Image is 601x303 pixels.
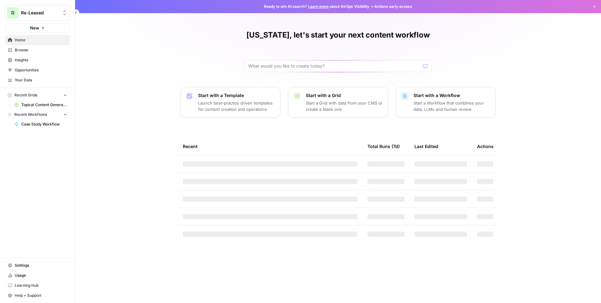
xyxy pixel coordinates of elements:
button: Help + Support [5,290,70,300]
span: New [30,25,39,31]
h1: [US_STATE], let's start your next content workflow [246,30,429,40]
a: Usage [5,270,70,280]
a: Insights [5,55,70,65]
a: Learn more [308,4,329,9]
p: Start with a Grid [306,92,383,99]
a: Topical Content Generation Grid [12,100,70,110]
p: Start a Workflow that combines your data, LLMs and human review [414,100,491,112]
p: Start a Grid with data from your CMS or create a blank one [306,100,383,112]
button: Start with a TemplateLaunch best-practice driven templates for content creation and operations [180,87,280,118]
span: Case Study Workflow [21,121,67,127]
button: Recent Workflows [5,110,70,119]
div: Last Edited [414,138,438,155]
button: Recent Grids [5,90,70,100]
button: Start with a WorkflowStart a Workflow that combines your data, LLMs and human review [396,87,496,118]
span: Learning Hub [15,283,67,288]
span: Ready to win AI search? about AirOps Visibility [264,4,369,9]
a: Your Data [5,75,70,85]
span: R [11,9,14,17]
a: Case Study Workflow [12,119,70,129]
button: Workspace: Re-Leased [5,5,70,21]
span: Your Data [15,77,67,83]
input: What would you like to create today? [248,63,420,69]
span: Topical Content Generation Grid [21,102,67,108]
span: Settings [15,263,67,268]
p: Launch best-practice driven templates for content creation and operations [198,100,275,112]
a: Learning Hub [5,280,70,290]
span: Help + Support [15,293,67,298]
div: Total Runs (7d) [367,138,400,155]
p: Start with a Workflow [414,92,491,99]
span: Opportunities [15,67,67,73]
a: Home [5,35,70,45]
div: Recent [183,138,357,155]
span: Insights [15,57,67,63]
span: Usage [15,273,67,278]
button: Start with a GridStart a Grid with data from your CMS or create a blank one [288,87,388,118]
span: Home [15,37,67,43]
span: Recent Workflows [14,112,47,117]
a: Browse [5,45,70,55]
span: Re-Leased [21,10,59,16]
div: Actions [477,138,494,155]
a: Settings [5,260,70,270]
span: Actions early access [374,4,412,9]
p: Start with a Template [198,92,275,99]
span: Recent Grids [14,92,37,98]
span: Browse [15,47,67,53]
button: New [5,23,70,33]
a: Opportunities [5,65,70,75]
